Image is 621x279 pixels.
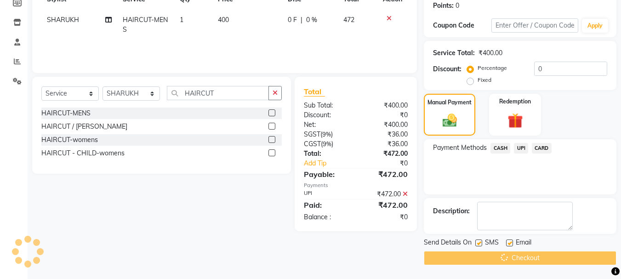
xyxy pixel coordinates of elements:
a: Add Tip [297,159,365,168]
div: Net: [297,120,356,130]
input: Search or Scan [167,86,269,100]
div: HAIRCUT / [PERSON_NAME] [41,122,127,131]
span: 400 [218,16,229,24]
span: CARD [532,143,552,154]
span: | [301,15,302,25]
div: ₹472.00 [356,199,415,211]
div: ₹0 [356,110,415,120]
span: Payment Methods [433,143,487,153]
div: ₹472.00 [356,169,415,180]
div: HAIRCUT-MENS [41,108,91,118]
span: SMS [485,238,499,249]
span: Email [516,238,531,249]
div: Total: [297,149,356,159]
div: Payable: [297,169,356,180]
span: 9% [323,140,331,148]
div: Sub Total: [297,101,356,110]
div: HAIRCUT - CHILD-womens [41,148,125,158]
span: 1 [180,16,183,24]
span: 0 F [288,15,297,25]
div: HAIRCUT-womens [41,135,98,145]
span: SGST [304,130,320,138]
div: Balance : [297,212,356,222]
div: Points: [433,1,454,11]
span: SHARUKH [47,16,79,24]
span: Total [304,87,325,97]
img: _cash.svg [438,112,461,129]
span: Send Details On [424,238,472,249]
div: ₹0 [366,159,415,168]
img: _gift.svg [503,111,528,130]
div: Payments [304,182,408,189]
div: ₹400.00 [356,101,415,110]
input: Enter Offer / Coupon Code [491,18,578,33]
div: ₹400.00 [356,120,415,130]
div: 0 [456,1,459,11]
div: Service Total: [433,48,475,58]
div: ₹400.00 [479,48,502,58]
div: Discount: [433,64,461,74]
div: ₹472.00 [356,189,415,199]
div: Description: [433,206,470,216]
div: ₹36.00 [356,139,415,149]
span: UPI [514,143,528,154]
div: ( ) [297,130,356,139]
span: CGST [304,140,321,148]
label: Redemption [499,97,531,106]
span: 472 [343,16,354,24]
button: Apply [582,19,608,33]
span: HAIRCUT-MENS [123,16,168,34]
div: ₹0 [356,212,415,222]
div: Coupon Code [433,21,491,30]
div: Paid: [297,199,356,211]
span: 0 % [306,15,317,25]
div: ₹36.00 [356,130,415,139]
div: ( ) [297,139,356,149]
span: 9% [322,131,331,138]
label: Fixed [478,76,491,84]
label: Manual Payment [427,98,472,107]
label: Percentage [478,64,507,72]
span: CASH [490,143,510,154]
div: Discount: [297,110,356,120]
div: UPI [297,189,356,199]
div: ₹472.00 [356,149,415,159]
